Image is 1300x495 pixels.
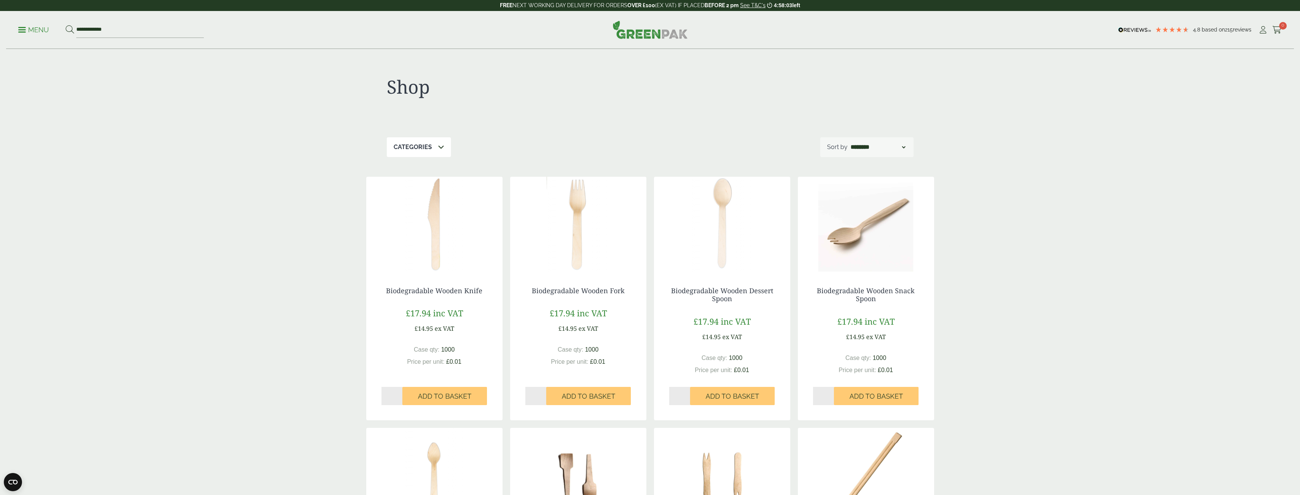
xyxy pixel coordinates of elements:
img: REVIEWS.io [1118,27,1151,33]
span: inc VAT [865,316,895,327]
strong: OVER £100 [627,2,655,8]
span: £17.94 [693,316,719,327]
span: Add to Basket [418,392,471,401]
span: 4:58:03 [774,2,792,8]
i: Cart [1272,26,1282,34]
span: Case qty: [558,346,583,353]
i: My Account [1258,26,1268,34]
span: reviews [1233,27,1251,33]
img: 10100.06-High [798,177,934,272]
button: Add to Basket [402,387,487,405]
a: 0 [1272,24,1282,36]
button: Add to Basket [546,387,631,405]
span: 1000 [585,346,599,353]
p: Categories [394,143,432,152]
img: Biodegradable Wooden Knife-0 [366,177,503,272]
span: £17.94 [406,307,431,319]
span: 1000 [729,355,742,361]
span: £14.95 [558,324,577,333]
span: £14.95 [846,333,865,341]
p: Menu [18,25,49,35]
a: Menu [18,25,49,33]
span: Price per unit: [838,367,876,373]
span: £0.01 [446,358,462,365]
img: Biodegradable Wooden Fork-0 [510,177,646,272]
span: £0.01 [734,367,749,373]
button: Add to Basket [690,387,775,405]
span: £14.95 [414,324,433,333]
span: Case qty: [414,346,440,353]
button: Open CMP widget [4,473,22,491]
img: Biodegradable Wooden Dessert Spoon-0 [654,177,790,272]
span: ex VAT [578,324,598,333]
span: inc VAT [577,307,607,319]
p: Sort by [827,143,848,152]
span: Add to Basket [849,392,903,401]
h1: Shop [387,76,650,98]
span: £14.95 [702,333,721,341]
a: See T&C's [740,2,766,8]
strong: BEFORE 2 pm [704,2,739,8]
span: Price per unit: [695,367,732,373]
span: Add to Basket [706,392,759,401]
span: Add to Basket [562,392,615,401]
span: inc VAT [433,307,463,319]
span: Based on [1202,27,1225,33]
span: 1000 [873,355,886,361]
button: Add to Basket [834,387,919,405]
a: Biodegradable Wooden Knife [386,286,482,295]
span: 215 [1225,27,1233,33]
span: £0.01 [590,358,605,365]
span: 0 [1279,22,1287,30]
span: Price per unit: [551,358,588,365]
span: 4.8 [1193,27,1202,33]
span: Case qty: [701,355,727,361]
img: GreenPak Supplies [613,20,688,39]
a: Biodegradable Wooden Fork [532,286,625,295]
div: 4.79 Stars [1155,26,1189,33]
span: left [792,2,800,8]
span: ex VAT [435,324,454,333]
span: Price per unit: [407,358,444,365]
a: Biodegradable Wooden Dessert Spoon [671,286,773,303]
span: £0.01 [878,367,893,373]
span: £17.94 [837,316,862,327]
select: Shop order [849,143,907,152]
strong: FREE [500,2,512,8]
span: inc VAT [721,316,751,327]
span: Case qty: [845,355,871,361]
span: ex VAT [722,333,742,341]
span: 1000 [441,346,455,353]
span: ex VAT [866,333,886,341]
span: £17.94 [550,307,575,319]
a: Biodegradable Wooden Snack Spoon [817,286,915,303]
